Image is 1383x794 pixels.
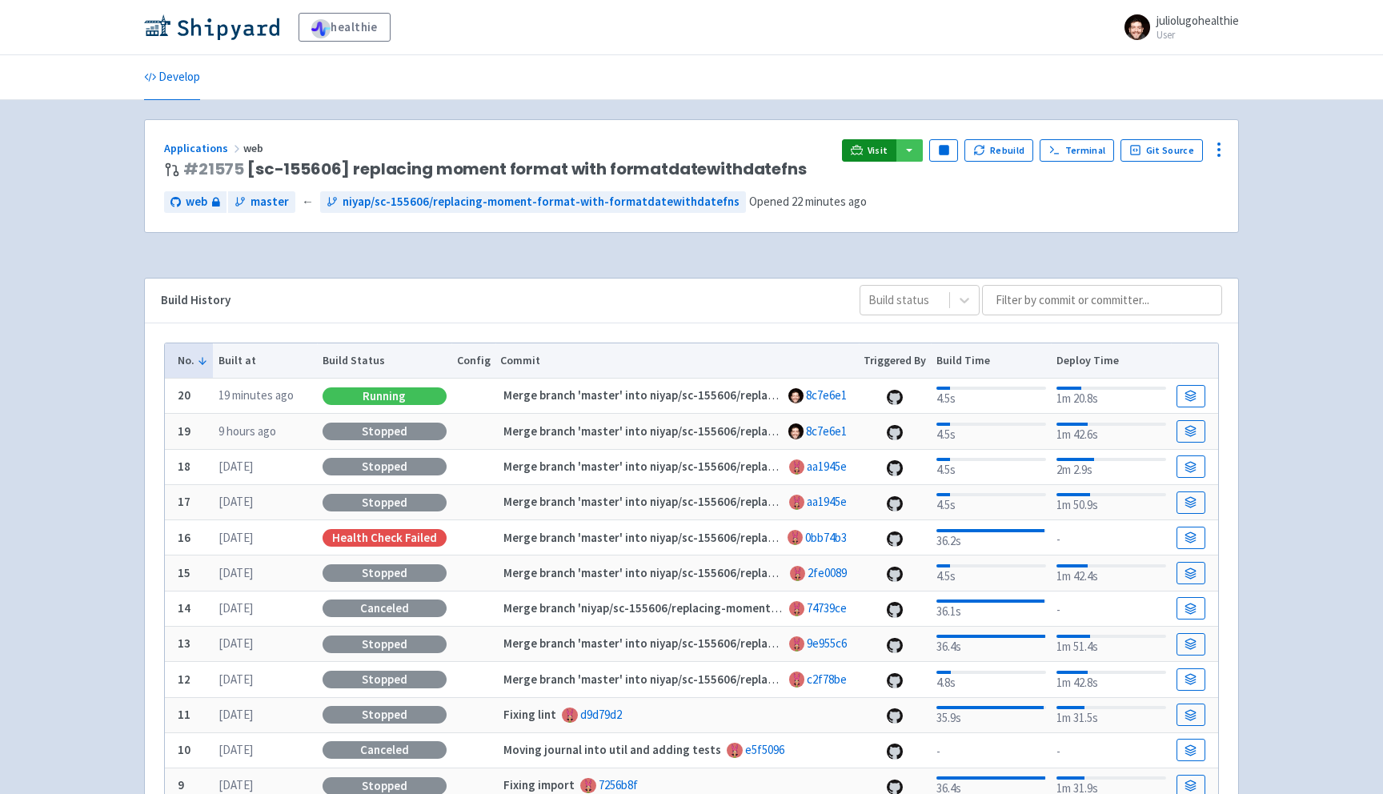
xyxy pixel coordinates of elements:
[807,459,847,474] a: aa1945e
[842,139,896,162] a: Visit
[218,459,253,474] time: [DATE]
[1177,668,1205,691] a: Build Details
[178,459,190,474] b: 18
[1177,385,1205,407] a: Build Details
[1056,490,1166,515] div: 1m 50.9s
[1177,455,1205,478] a: Build Details
[178,672,190,687] b: 12
[749,194,867,209] span: Opened
[859,343,932,379] th: Triggered By
[1056,598,1166,620] div: -
[1056,419,1166,444] div: 1m 42.6s
[1056,632,1166,656] div: 1m 51.4s
[218,565,253,580] time: [DATE]
[317,343,451,379] th: Build Status
[178,742,190,757] b: 10
[178,600,190,616] b: 14
[936,383,1046,408] div: 4.5s
[178,707,190,722] b: 11
[1157,13,1239,28] span: juliolugohealthie
[1056,527,1166,549] div: -
[243,141,266,155] span: web
[218,742,253,757] time: [DATE]
[218,777,253,792] time: [DATE]
[936,740,1046,761] div: -
[929,139,958,162] button: Pause
[218,423,276,439] time: 9 hours ago
[251,193,289,211] span: master
[302,193,314,211] span: ←
[323,387,447,405] div: Running
[503,636,1047,651] strong: Merge branch 'master' into niyap/sc-155606/replacing-moment-format-with-formatdatewithdatefns
[178,387,190,403] b: 20
[1056,383,1166,408] div: 1m 20.8s
[808,565,847,580] a: 2fe0089
[178,565,190,580] b: 15
[218,494,253,509] time: [DATE]
[503,777,575,792] strong: Fixing import
[1177,597,1205,620] a: Build Details
[320,191,746,213] a: niyap/sc-155606/replacing-moment-format-with-formatdatewithdatefns
[323,529,447,547] div: Health check failed
[161,291,834,310] div: Build History
[164,191,226,213] a: web
[451,343,495,379] th: Config
[1177,739,1205,761] a: Build Details
[218,707,253,722] time: [DATE]
[144,14,279,40] img: Shipyard logo
[599,777,638,792] a: 7256b8f
[1157,30,1239,40] small: User
[503,530,1047,545] strong: Merge branch 'master' into niyap/sc-155606/replacing-moment-format-with-formatdatewithdatefns
[178,352,208,369] button: No.
[323,458,447,475] div: Stopped
[503,459,1047,474] strong: Merge branch 'master' into niyap/sc-155606/replacing-moment-format-with-formatdatewithdatefns
[936,561,1046,586] div: 4.5s
[1056,455,1166,479] div: 2m 2.9s
[323,706,447,724] div: Stopped
[218,672,253,687] time: [DATE]
[806,423,847,439] a: 8c7e6e1
[964,139,1033,162] button: Rebuild
[807,494,847,509] a: aa1945e
[144,55,200,100] a: Develop
[323,423,447,440] div: Stopped
[807,600,847,616] a: 74739ce
[868,144,888,157] span: Visit
[936,596,1046,621] div: 36.1s
[1120,139,1203,162] a: Git Source
[1056,668,1166,692] div: 1m 42.8s
[982,285,1222,315] input: Filter by commit or committer...
[503,423,1047,439] strong: Merge branch 'master' into niyap/sc-155606/replacing-moment-format-with-formatdatewithdatefns
[936,526,1046,551] div: 36.2s
[1056,561,1166,586] div: 1m 42.4s
[503,494,1047,509] strong: Merge branch 'master' into niyap/sc-155606/replacing-moment-format-with-formatdatewithdatefns
[503,565,1047,580] strong: Merge branch 'master' into niyap/sc-155606/replacing-moment-format-with-formatdatewithdatefns
[218,636,253,651] time: [DATE]
[299,13,391,42] a: healthie
[1056,740,1166,761] div: -
[495,343,859,379] th: Commit
[323,741,447,759] div: Canceled
[792,194,867,209] time: 22 minutes ago
[805,530,847,545] a: 0bb74b3
[323,564,447,582] div: Stopped
[323,636,447,653] div: Stopped
[936,419,1046,444] div: 4.5s
[1177,562,1205,584] a: Build Details
[178,636,190,651] b: 13
[1115,14,1239,40] a: juliolugohealthie User
[178,530,190,545] b: 16
[1040,139,1114,162] a: Terminal
[1051,343,1171,379] th: Deploy Time
[218,387,294,403] time: 19 minutes ago
[1177,633,1205,656] a: Build Details
[1177,527,1205,549] a: Build Details
[178,777,184,792] b: 9
[807,636,847,651] a: 9e955c6
[806,387,847,403] a: 8c7e6e1
[218,600,253,616] time: [DATE]
[936,490,1046,515] div: 4.5s
[745,742,784,757] a: e5f5096
[936,455,1046,479] div: 4.5s
[1056,703,1166,728] div: 1m 31.5s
